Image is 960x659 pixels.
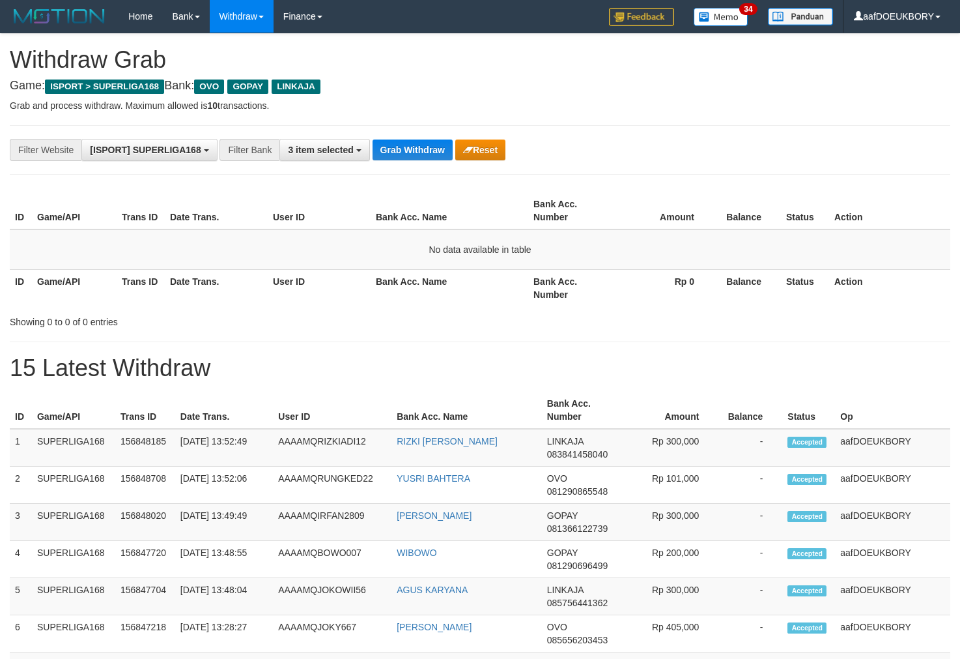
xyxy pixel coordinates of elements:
[787,548,826,559] span: Accepted
[10,229,950,270] td: No data available in table
[835,615,950,652] td: aafDOEUKBORY
[397,548,436,558] a: WIBOWO
[829,192,950,229] th: Action
[10,310,390,329] div: Showing 0 to 0 of 0 entries
[32,615,115,652] td: SUPERLIGA168
[547,523,608,534] span: Copy 081366122739 to clipboard
[227,80,268,94] span: GOPAY
[32,429,115,467] td: SUPERLIGA168
[714,269,781,306] th: Balance
[528,192,613,229] th: Bank Acc. Number
[115,429,175,467] td: 156848185
[165,192,268,229] th: Date Trans.
[528,269,613,306] th: Bank Acc. Number
[272,80,320,94] span: LINKAJA
[718,429,782,467] td: -
[10,269,32,306] th: ID
[718,615,782,652] td: -
[835,429,950,467] td: aafDOEUKBORY
[547,598,608,608] span: Copy 085756441362 to clipboard
[623,429,719,467] td: Rp 300,000
[391,392,542,429] th: Bank Acc. Name
[10,139,81,161] div: Filter Website
[273,392,391,429] th: User ID
[32,192,117,229] th: Game/API
[117,192,165,229] th: Trans ID
[829,269,950,306] th: Action
[623,392,719,429] th: Amount
[714,192,781,229] th: Balance
[623,615,719,652] td: Rp 405,000
[90,145,201,155] span: [ISPORT] SUPERLIGA168
[115,392,175,429] th: Trans ID
[787,622,826,634] span: Accepted
[273,429,391,467] td: AAAAMQRIZKIADI12
[10,80,950,93] h4: Game: Bank:
[10,541,32,578] td: 4
[10,7,109,26] img: MOTION_logo.png
[10,392,32,429] th: ID
[547,473,567,484] span: OVO
[115,615,175,652] td: 156847218
[268,269,371,306] th: User ID
[781,269,829,306] th: Status
[718,504,782,541] td: -
[835,541,950,578] td: aafDOEUKBORY
[32,578,115,615] td: SUPERLIGA168
[273,504,391,541] td: AAAAMQIRFAN2809
[175,541,273,578] td: [DATE] 13:48:55
[787,511,826,522] span: Accepted
[273,467,391,504] td: AAAAMQRUNGKED22
[397,436,498,447] a: RIZKI [PERSON_NAME]
[207,100,218,111] strong: 10
[10,429,32,467] td: 1
[175,615,273,652] td: [DATE] 13:28:27
[273,615,391,652] td: AAAAMQJOKY667
[739,3,757,15] span: 34
[397,473,470,484] a: YUSRI BAHTERA
[279,139,369,161] button: 3 item selected
[609,8,674,26] img: Feedback.jpg
[547,548,578,558] span: GOPAY
[547,635,608,645] span: Copy 085656203453 to clipboard
[397,585,468,595] a: AGUS KARYANA
[10,355,950,381] h1: 15 Latest Withdraw
[32,541,115,578] td: SUPERLIGA168
[397,622,472,632] a: [PERSON_NAME]
[81,139,217,161] button: [ISPORT] SUPERLIGA168
[194,80,224,94] span: OVO
[542,392,623,429] th: Bank Acc. Number
[10,504,32,541] td: 3
[32,269,117,306] th: Game/API
[455,139,505,160] button: Reset
[547,449,608,460] span: Copy 083841458040 to clipboard
[718,541,782,578] td: -
[219,139,279,161] div: Filter Bank
[835,392,950,429] th: Op
[787,437,826,448] span: Accepted
[718,578,782,615] td: -
[371,192,528,229] th: Bank Acc. Name
[547,585,584,595] span: LINKAJA
[115,541,175,578] td: 156847720
[547,436,584,447] span: LINKAJA
[623,467,719,504] td: Rp 101,000
[10,192,32,229] th: ID
[613,269,714,306] th: Rp 0
[835,504,950,541] td: aafDOEUKBORY
[613,192,714,229] th: Amount
[718,392,782,429] th: Balance
[268,192,371,229] th: User ID
[32,392,115,429] th: Game/API
[175,578,273,615] td: [DATE] 13:48:04
[273,578,391,615] td: AAAAMQJOKOWII56
[115,467,175,504] td: 156848708
[718,467,782,504] td: -
[10,47,950,73] h1: Withdraw Grab
[787,585,826,596] span: Accepted
[175,392,273,429] th: Date Trans.
[547,622,567,632] span: OVO
[694,8,748,26] img: Button%20Memo.svg
[623,541,719,578] td: Rp 200,000
[623,578,719,615] td: Rp 300,000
